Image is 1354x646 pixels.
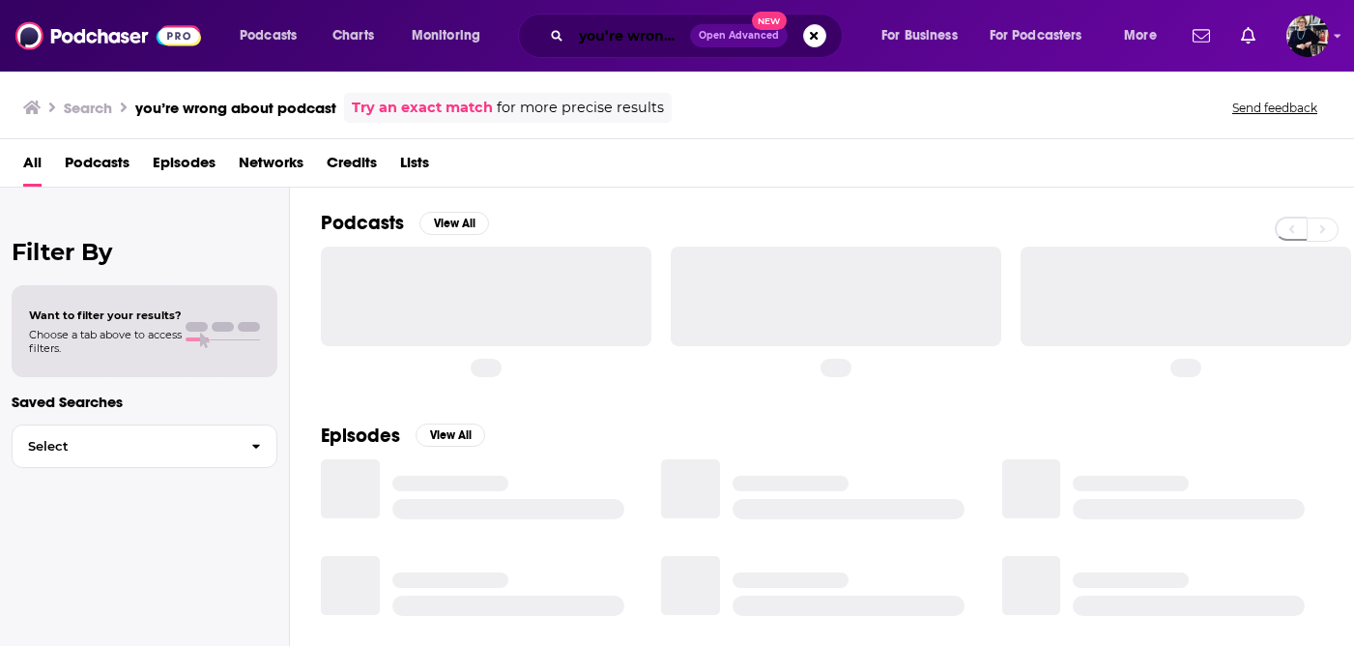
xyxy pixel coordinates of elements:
span: Open Advanced [699,31,779,41]
a: Networks [239,147,303,187]
a: EpisodesView All [321,424,485,448]
a: Credits [327,147,377,187]
button: open menu [977,20,1110,51]
a: Episodes [153,147,216,187]
span: Select [13,440,236,453]
button: View All [419,212,489,235]
span: Charts [332,22,374,49]
h3: you’re wrong about podcast [135,99,336,117]
span: Want to filter your results? [29,308,182,322]
input: Search podcasts, credits, & more... [571,20,690,51]
img: User Profile [1286,15,1329,57]
button: Send feedback [1226,100,1323,116]
h2: Filter By [12,238,277,266]
button: open menu [226,20,322,51]
a: Show notifications dropdown [1185,19,1218,52]
button: View All [416,424,485,447]
span: New [752,12,787,30]
img: Podchaser - Follow, Share and Rate Podcasts [15,17,201,54]
span: For Podcasters [990,22,1082,49]
button: Open AdvancedNew [690,24,788,47]
div: Search podcasts, credits, & more... [536,14,861,58]
a: Show notifications dropdown [1233,19,1263,52]
a: Podcasts [65,147,130,187]
p: Saved Searches [12,393,277,411]
span: Monitoring [412,22,480,49]
button: open menu [868,20,982,51]
button: Show profile menu [1286,15,1329,57]
span: Podcasts [240,22,297,49]
a: All [23,147,42,187]
button: open menu [398,20,505,51]
button: open menu [1110,20,1181,51]
button: Select [12,425,277,468]
a: Try an exact match [352,97,493,119]
a: PodcastsView All [321,211,489,235]
span: Choose a tab above to access filters. [29,328,182,355]
span: For Business [881,22,958,49]
span: Logged in as ndewey [1286,15,1329,57]
span: for more precise results [497,97,664,119]
span: More [1124,22,1157,49]
h3: Search [64,99,112,117]
a: Charts [320,20,386,51]
h2: Episodes [321,424,400,448]
h2: Podcasts [321,211,404,235]
a: Lists [400,147,429,187]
